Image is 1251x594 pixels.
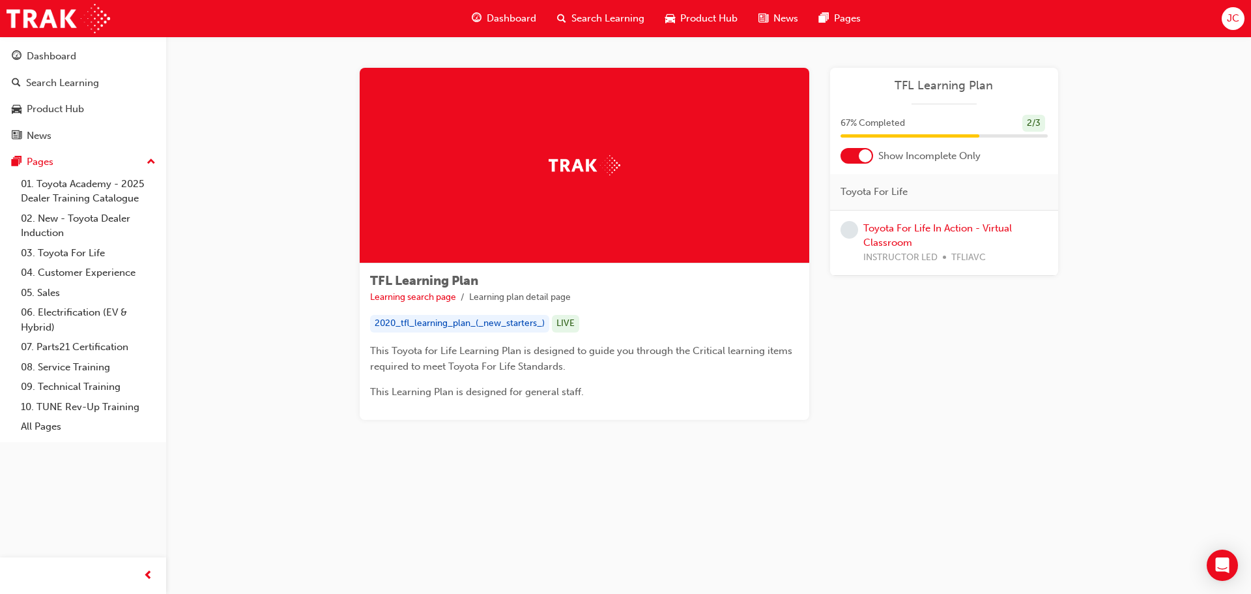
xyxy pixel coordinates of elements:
[16,243,161,263] a: 03. Toyota For Life
[12,104,22,115] span: car-icon
[27,49,76,64] div: Dashboard
[12,78,21,89] span: search-icon
[773,11,798,26] span: News
[841,221,858,239] span: learningRecordVerb_NONE-icon
[27,128,51,143] div: News
[1227,11,1239,26] span: JC
[5,71,161,95] a: Search Learning
[1222,7,1244,30] button: JC
[549,155,620,175] img: Trak
[16,263,161,283] a: 04. Customer Experience
[552,315,579,333] div: LIVE
[841,78,1048,93] a: TFL Learning Plan
[841,185,908,200] span: Toyota For Life
[1022,115,1045,132] div: 2 / 3
[27,102,84,117] div: Product Hub
[951,250,986,265] span: TFLIAVC
[12,51,22,63] span: guage-icon
[27,155,53,170] div: Pages
[147,154,156,171] span: up-icon
[16,357,161,378] a: 08. Service Training
[841,116,905,131] span: 67 % Completed
[748,5,809,32] a: news-iconNews
[472,10,482,27] span: guage-icon
[665,10,675,27] span: car-icon
[655,5,748,32] a: car-iconProduct Hub
[16,337,161,357] a: 07. Parts21 Certification
[16,397,161,417] a: 10. TUNE Rev-Up Training
[5,124,161,148] a: News
[469,290,571,305] li: Learning plan detail page
[16,209,161,243] a: 02. New - Toyota Dealer Induction
[12,130,22,142] span: news-icon
[863,250,938,265] span: INSTRUCTOR LED
[370,315,549,333] div: 2020_tfl_learning_plan_(_new_starters_)
[1207,550,1238,581] div: Open Intercom Messenger
[5,150,161,174] button: Pages
[16,417,161,437] a: All Pages
[863,222,1012,249] a: Toyota For Life In Action - Virtual Classroom
[16,174,161,209] a: 01. Toyota Academy - 2025 Dealer Training Catalogue
[809,5,871,32] a: pages-iconPages
[834,11,861,26] span: Pages
[370,273,478,288] span: TFL Learning Plan
[461,5,547,32] a: guage-iconDashboard
[143,568,153,584] span: prev-icon
[7,4,110,33] img: Trak
[16,283,161,303] a: 05. Sales
[370,291,456,303] a: Learning search page
[370,386,584,398] span: This Learning Plan is designed for general staff.
[5,97,161,121] a: Product Hub
[680,11,738,26] span: Product Hub
[16,377,161,397] a: 09. Technical Training
[819,10,829,27] span: pages-icon
[5,44,161,68] a: Dashboard
[12,156,22,168] span: pages-icon
[878,149,981,164] span: Show Incomplete Only
[571,11,644,26] span: Search Learning
[758,10,768,27] span: news-icon
[26,76,99,91] div: Search Learning
[5,42,161,150] button: DashboardSearch LearningProduct HubNews
[547,5,655,32] a: search-iconSearch Learning
[370,345,795,372] span: This Toyota for Life Learning Plan is designed to guide you through the Critical learning items r...
[557,10,566,27] span: search-icon
[16,303,161,337] a: 06. Electrification (EV & Hybrid)
[487,11,536,26] span: Dashboard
